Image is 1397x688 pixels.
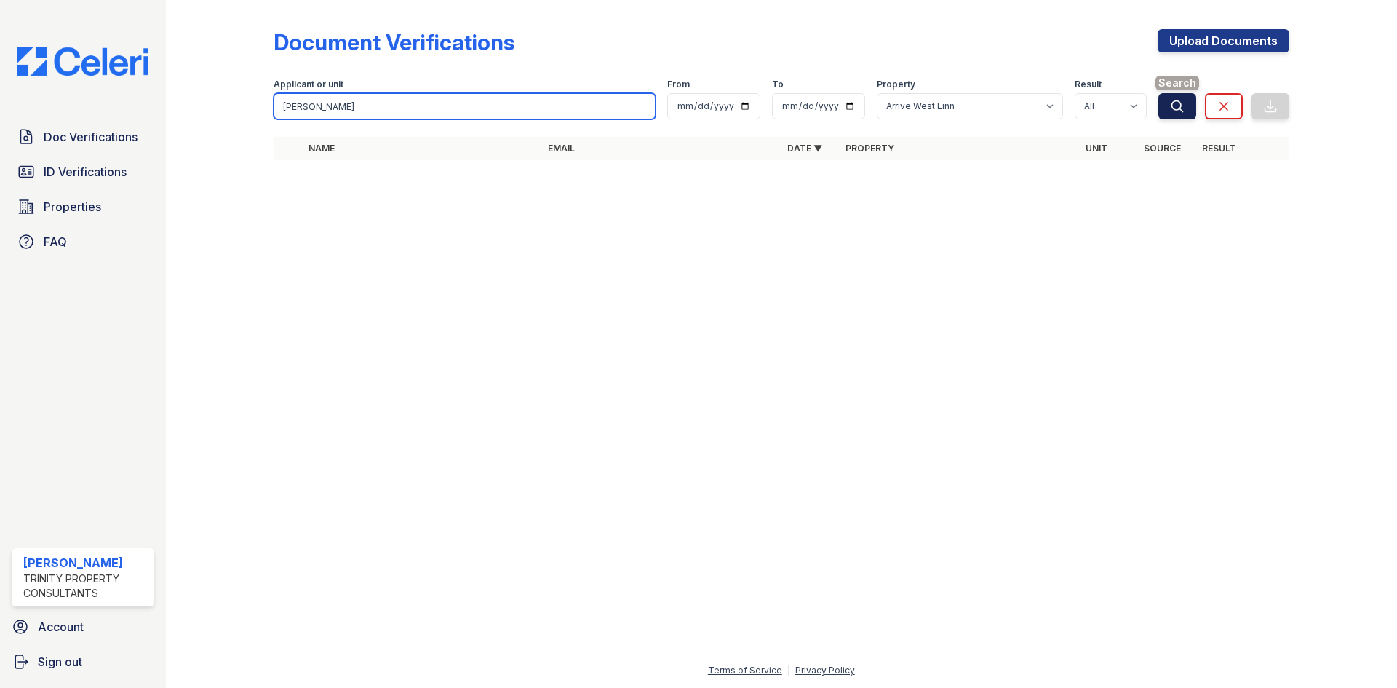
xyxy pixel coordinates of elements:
a: Date ▼ [787,143,822,154]
a: Account [6,612,160,641]
label: Property [877,79,915,90]
span: Properties [44,198,101,216]
a: Email [548,143,575,154]
a: Result [1202,143,1236,154]
label: Applicant or unit [274,79,343,90]
input: Search by name, email, or unit number [274,93,656,119]
span: FAQ [44,233,67,250]
div: [PERSON_NAME] [23,554,148,572]
button: Search [1158,93,1196,119]
div: | [787,665,790,676]
a: FAQ [12,227,154,256]
a: Unit [1086,143,1107,154]
a: Upload Documents [1158,29,1289,52]
div: Document Verifications [274,29,514,55]
a: Name [309,143,335,154]
a: Doc Verifications [12,122,154,151]
a: Privacy Policy [795,665,855,676]
img: CE_Logo_Blue-a8612792a0a2168367f1c8372b55b34899dd931a85d93a1a3d3e32e68fde9ad4.png [6,47,160,76]
a: Property [845,143,894,154]
span: Search [1155,76,1199,90]
a: Sign out [6,647,160,676]
label: From [667,79,690,90]
span: Account [38,618,84,636]
label: To [772,79,784,90]
a: Properties [12,192,154,221]
div: Trinity Property Consultants [23,572,148,601]
label: Result [1075,79,1102,90]
span: ID Verifications [44,163,127,181]
a: ID Verifications [12,157,154,186]
a: Terms of Service [708,665,782,676]
a: Source [1144,143,1181,154]
span: Sign out [38,653,82,671]
span: Doc Verifications [44,128,138,146]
